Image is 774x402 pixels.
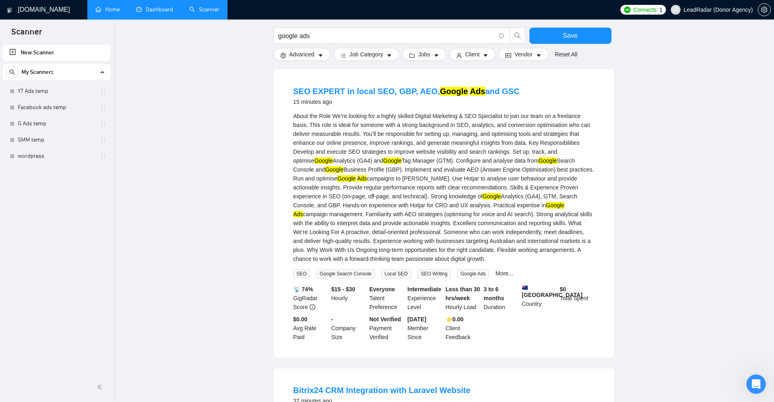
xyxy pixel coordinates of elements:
[470,87,485,96] mark: Ads
[482,193,501,200] mark: Google
[3,64,111,164] li: My Scanners
[406,315,444,342] div: Member Since
[317,269,375,278] span: Google Search Console
[368,315,406,342] div: Payment Verified
[406,285,444,312] div: Experience Level
[100,104,106,111] span: holder
[456,52,462,58] span: user
[546,202,564,209] mark: Google
[289,50,314,59] span: Advanced
[555,50,577,59] a: Reset All
[558,285,596,312] div: Total Spent
[100,137,106,143] span: holder
[465,50,480,59] span: Client
[529,28,611,44] button: Save
[522,285,583,298] b: [GEOGRAPHIC_DATA]
[522,285,528,290] img: 🇦🇺
[18,132,95,148] a: SMM temp
[293,386,470,395] a: Bitrix24 CRM Integration with Laravel Website
[100,153,106,159] span: holder
[273,48,330,61] button: settingAdvancedcaret-down
[18,116,95,132] a: G Ads temp
[334,48,399,61] button: barsJob Categorycaret-down
[318,52,323,58] span: caret-down
[369,316,401,322] b: Not Verified
[446,316,464,322] b: ⭐️ 0.00
[369,286,395,292] b: Everyone
[260,3,274,18] div: Close
[536,52,542,58] span: caret-down
[6,69,18,75] span: search
[673,7,679,13] span: user
[560,286,566,292] b: $ 0
[538,157,557,164] mark: Google
[444,285,482,312] div: Hourly Load
[349,50,383,59] span: Job Category
[418,50,430,59] span: Jobs
[6,66,19,79] button: search
[293,97,520,107] div: 15 minutes ago
[3,45,111,61] li: New Scanner
[483,52,488,58] span: caret-down
[633,5,658,14] span: Connects:
[499,48,548,61] button: idcardVendorcaret-down
[310,304,315,310] span: info-circle
[293,286,313,292] b: 📡 74%
[383,157,401,164] mark: Google
[340,52,346,58] span: bars
[386,52,392,58] span: caret-down
[7,4,13,17] img: logo
[292,315,330,342] div: Avg Rate Paid
[482,285,520,312] div: Duration
[97,383,105,391] span: double-left
[510,32,525,39] span: search
[280,52,286,58] span: setting
[189,6,219,13] a: searchScanner
[381,269,411,278] span: Local SEO
[495,270,513,277] a: More...
[100,120,106,127] span: holder
[330,315,368,342] div: Company Size
[440,87,468,96] mark: Google
[100,88,106,95] span: holder
[758,3,771,16] button: setting
[18,148,95,164] a: wordpress
[434,52,439,58] span: caret-down
[758,6,770,13] span: setting
[746,374,766,394] iframe: Intercom live chat
[509,28,526,44] button: search
[293,211,303,217] mark: Ads
[136,6,173,13] a: dashboardDashboard
[22,64,54,80] span: My Scanners
[293,316,308,322] b: $0.00
[408,286,441,292] b: Intermediate
[331,316,333,322] b: -
[449,48,496,61] button: userClientcaret-down
[505,52,511,58] span: idcard
[418,269,451,278] span: SEO Writing
[95,6,120,13] a: homeHome
[624,6,631,13] img: upwork-logo.png
[293,269,310,278] span: SEO
[5,3,21,19] button: go back
[292,285,330,312] div: GigRadar Score
[409,52,415,58] span: folder
[278,31,495,41] input: Search Freelance Jobs...
[499,33,504,39] span: info-circle
[293,87,520,96] a: SEO EXPERT in local SEO, GBP, AEO,Google Adsand GSC
[331,286,355,292] b: $15 - $30
[330,285,368,312] div: Hourly
[758,6,771,13] a: setting
[368,285,406,312] div: Talent Preference
[18,99,95,116] a: Facebook ads temp
[314,157,333,164] mark: Google
[446,286,480,301] b: Less than 30 hrs/week
[520,285,558,312] div: Country
[357,175,367,182] mark: Ads
[9,45,104,61] a: New Scanner
[563,30,577,41] span: Save
[244,3,260,19] button: Collapse window
[5,26,48,43] span: Scanner
[659,5,663,14] span: 1
[444,315,482,342] div: Client Feedback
